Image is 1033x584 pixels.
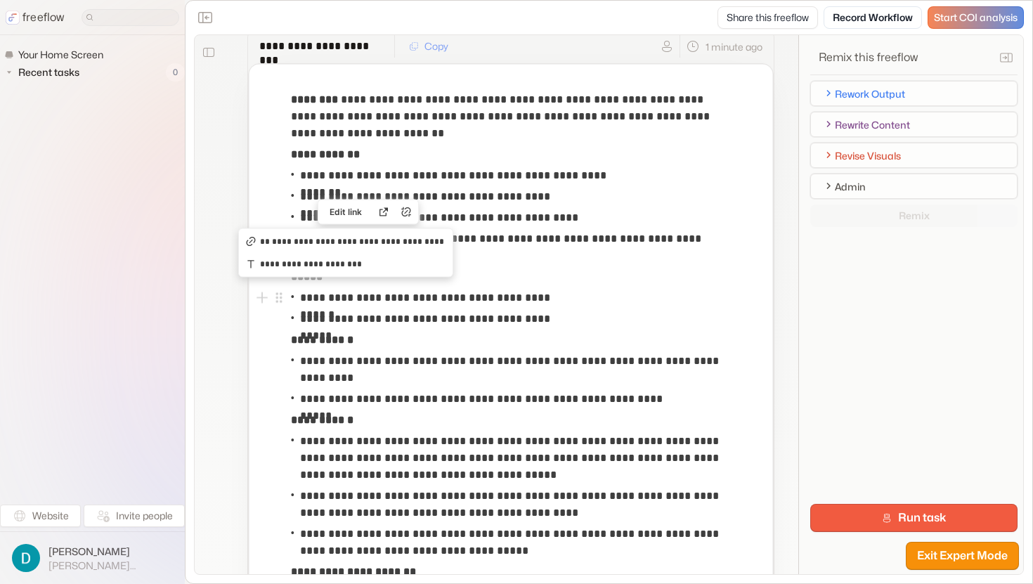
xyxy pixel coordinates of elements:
[4,64,85,81] button: Recent tasks
[706,39,762,54] p: 1 minute ago
[254,290,271,306] button: Add block
[166,63,185,82] span: 0
[810,174,1018,199] button: Admin
[906,542,1019,570] button: Exit Expert Mode
[320,202,372,223] button: Edit link
[810,81,1018,106] button: Rework Output
[6,9,65,26] a: freeflow
[373,202,394,223] button: Open in new tab
[835,86,905,101] div: Rework Output
[401,35,457,58] button: Copy
[271,290,287,306] button: Open block menu
[928,6,1024,29] a: Start COI analysis
[48,559,173,572] span: [PERSON_NAME][EMAIL_ADDRESS]
[835,117,910,132] div: Rewrite Content
[824,6,922,29] a: Record Workflow
[8,540,176,576] button: [PERSON_NAME][PERSON_NAME][EMAIL_ADDRESS]
[194,6,216,29] button: Close the sidebar
[810,143,1018,168] button: Revise Visuals
[12,544,40,572] img: profile
[810,504,1018,532] button: Run task
[995,46,1018,69] button: Close this sidebar
[4,46,109,63] a: Your Home Screen
[810,112,1018,137] button: Rewrite Content
[238,228,453,278] div: Edit link
[48,545,173,559] span: [PERSON_NAME]
[835,179,866,194] div: Admin
[835,148,901,163] div: Revise Visuals
[84,505,185,527] button: Invite people
[810,49,918,66] p: Remix this freeflow
[934,12,1018,24] span: Start COI analysis
[15,65,84,79] span: Recent tasks
[15,48,108,62] span: Your Home Screen
[396,202,417,223] button: Remove link
[810,205,1018,227] button: Remix
[22,9,65,26] p: freeflow
[330,202,362,223] span: Edit link
[717,6,818,29] button: Share this freeflow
